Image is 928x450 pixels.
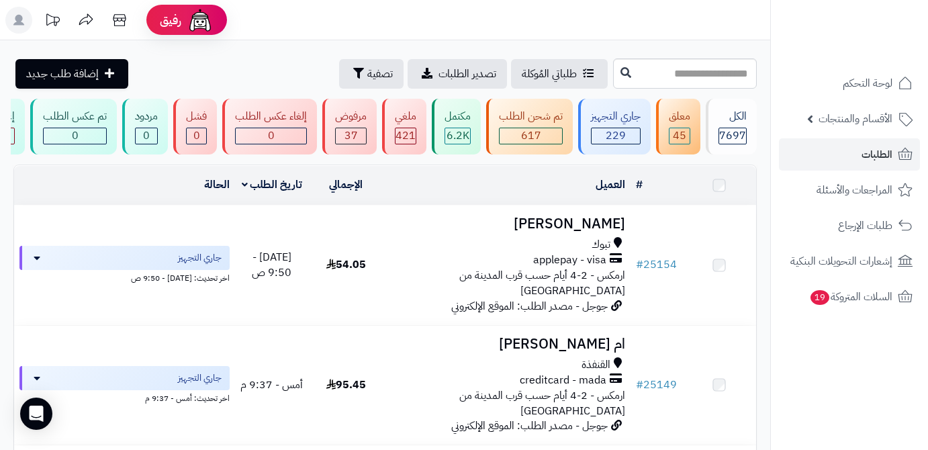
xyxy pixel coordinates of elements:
[36,7,69,37] a: تحديثات المنصة
[669,109,690,124] div: معلق
[171,99,220,154] a: فشل 0
[389,336,625,352] h3: ام [PERSON_NAME]
[862,145,892,164] span: الطلبات
[187,128,206,144] div: 0
[843,74,892,93] span: لوحة التحكم
[329,177,363,193] a: الإجمالي
[636,257,677,273] a: #25154
[636,377,643,393] span: #
[636,377,677,393] a: #25149
[143,128,150,144] span: 0
[242,177,303,193] a: تاريخ الطلب
[44,128,106,144] div: 0
[28,99,120,154] a: تم عكس الطلب 0
[838,216,892,235] span: طلبات الإرجاع
[178,251,222,265] span: جاري التجهيز
[204,177,230,193] a: الحالة
[779,210,920,242] a: طلبات الإرجاع
[719,128,746,144] span: 7697
[429,99,483,154] a: مكتمل 6.2K
[320,99,379,154] a: مرفوض 37
[193,128,200,144] span: 0
[809,287,892,306] span: السلات المتروكة
[20,398,52,430] div: Open Intercom Messenger
[379,99,429,154] a: ملغي 421
[779,138,920,171] a: الطلبات
[575,99,653,154] a: جاري التجهيز 229
[252,249,291,281] span: [DATE] - 9:50 ص
[26,66,99,82] span: إضافة طلب جديد
[817,181,892,199] span: المراجعات والأسئلة
[240,377,303,393] span: أمس - 9:37 م
[533,253,606,268] span: applepay - visa
[779,245,920,277] a: إشعارات التحويلات البنكية
[447,128,469,144] span: 6.2K
[592,128,640,144] div: 229
[582,357,610,373] span: القنفذة
[451,418,608,434] span: جوجل - مصدر الطلب: الموقع الإلكتروني
[326,377,366,393] span: 95.45
[335,109,367,124] div: مرفوض
[511,59,608,89] a: طلباتي المُوكلة
[326,257,366,273] span: 54.05
[837,36,915,64] img: logo-2.png
[636,257,643,273] span: #
[653,99,703,154] a: معلق 45
[120,99,171,154] a: مردود 0
[521,128,541,144] span: 617
[669,128,690,144] div: 45
[268,128,275,144] span: 0
[459,388,625,419] span: ارمكس - 2-4 أيام حسب قرب المدينة من [GEOGRAPHIC_DATA]
[703,99,759,154] a: الكل7697
[445,128,470,144] div: 6176
[408,59,507,89] a: تصدير الطلبات
[483,99,575,154] a: تم شحن الطلب 617
[344,128,358,144] span: 37
[596,177,625,193] a: العميل
[136,128,157,144] div: 0
[522,66,577,82] span: طلباتي المُوكلة
[445,109,471,124] div: مكتمل
[160,12,181,28] span: رفيق
[19,270,230,284] div: اخر تحديث: [DATE] - 9:50 ص
[235,109,307,124] div: إلغاء عكس الطلب
[15,59,128,89] a: إضافة طلب جديد
[499,109,563,124] div: تم شحن الطلب
[636,177,643,193] a: #
[500,128,562,144] div: 617
[396,128,416,144] span: 421
[810,290,829,305] span: 19
[72,128,79,144] span: 0
[186,109,207,124] div: فشل
[779,281,920,313] a: السلات المتروكة19
[220,99,320,154] a: إلغاء عكس الطلب 0
[395,109,416,124] div: ملغي
[339,59,404,89] button: تصفية
[178,371,222,385] span: جاري التجهيز
[336,128,366,144] div: 37
[389,216,625,232] h3: [PERSON_NAME]
[779,174,920,206] a: المراجعات والأسئلة
[451,298,608,314] span: جوجل - مصدر الطلب: الموقع الإلكتروني
[592,237,610,253] span: تبوك
[520,373,606,388] span: creditcard - mada
[606,128,626,144] span: 229
[459,267,625,299] span: ارمكس - 2-4 أيام حسب قرب المدينة من [GEOGRAPHIC_DATA]
[819,109,892,128] span: الأقسام والمنتجات
[135,109,158,124] div: مردود
[236,128,306,144] div: 0
[187,7,214,34] img: ai-face.png
[367,66,393,82] span: تصفية
[779,67,920,99] a: لوحة التحكم
[790,252,892,271] span: إشعارات التحويلات البنكية
[43,109,107,124] div: تم عكس الطلب
[19,390,230,404] div: اخر تحديث: أمس - 9:37 م
[591,109,641,124] div: جاري التجهيز
[718,109,747,124] div: الكل
[438,66,496,82] span: تصدير الطلبات
[673,128,686,144] span: 45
